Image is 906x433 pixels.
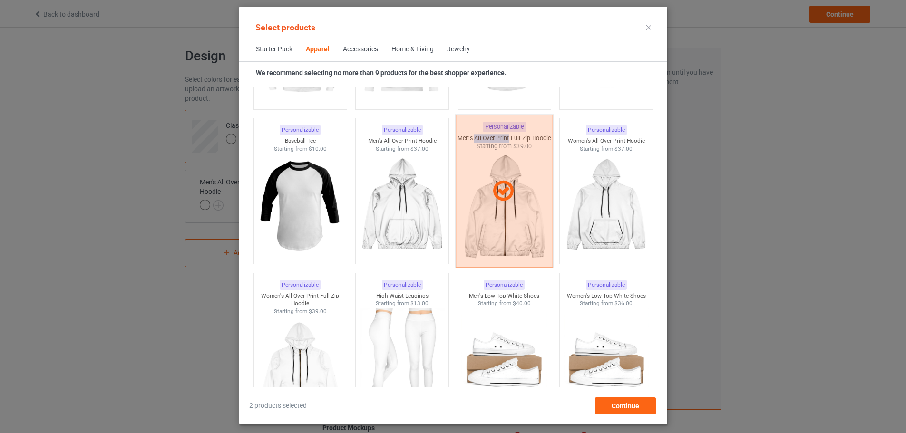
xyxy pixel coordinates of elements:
[560,145,653,153] div: Starting from
[249,38,299,61] span: Starter Pack
[253,137,346,145] div: Baseball Tee
[410,145,429,152] span: $37.00
[257,316,342,422] img: regular.jpg
[280,125,321,135] div: Personalizable
[594,397,655,414] div: Continue
[308,145,326,152] span: $10.00
[356,299,448,308] div: Starting from
[256,69,507,77] strong: We recommend selecting no more than 9 products for the best shopper experience.
[253,145,346,153] div: Starting from
[253,308,346,316] div: Starting from
[447,45,470,54] div: Jewelry
[356,145,448,153] div: Starting from
[360,153,445,259] img: regular.jpg
[280,280,321,290] div: Personalizable
[560,299,653,308] div: Starting from
[512,300,530,307] span: $40.00
[249,401,307,411] span: 2 products selected
[343,45,378,54] div: Accessories
[458,299,550,308] div: Starting from
[585,280,626,290] div: Personalizable
[461,308,546,414] img: regular.jpg
[614,145,633,152] span: $37.00
[381,125,422,135] div: Personalizable
[564,153,649,259] img: regular.jpg
[484,280,525,290] div: Personalizable
[253,292,346,308] div: Women's All Over Print Full Zip Hoodie
[391,45,434,54] div: Home & Living
[360,308,445,414] img: regular.jpg
[614,300,633,307] span: $36.00
[560,292,653,300] div: Women's Low Top White Shoes
[308,308,326,315] span: $39.00
[255,22,315,32] span: Select products
[585,125,626,135] div: Personalizable
[381,280,422,290] div: Personalizable
[257,153,342,259] img: regular.jpg
[306,45,330,54] div: Apparel
[356,292,448,300] div: High Waist Leggings
[564,308,649,414] img: regular.jpg
[356,137,448,145] div: Men's All Over Print Hoodie
[458,292,550,300] div: Men's Low Top White Shoes
[611,402,639,410] span: Continue
[410,300,429,307] span: $13.00
[560,137,653,145] div: Women's All Over Print Hoodie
